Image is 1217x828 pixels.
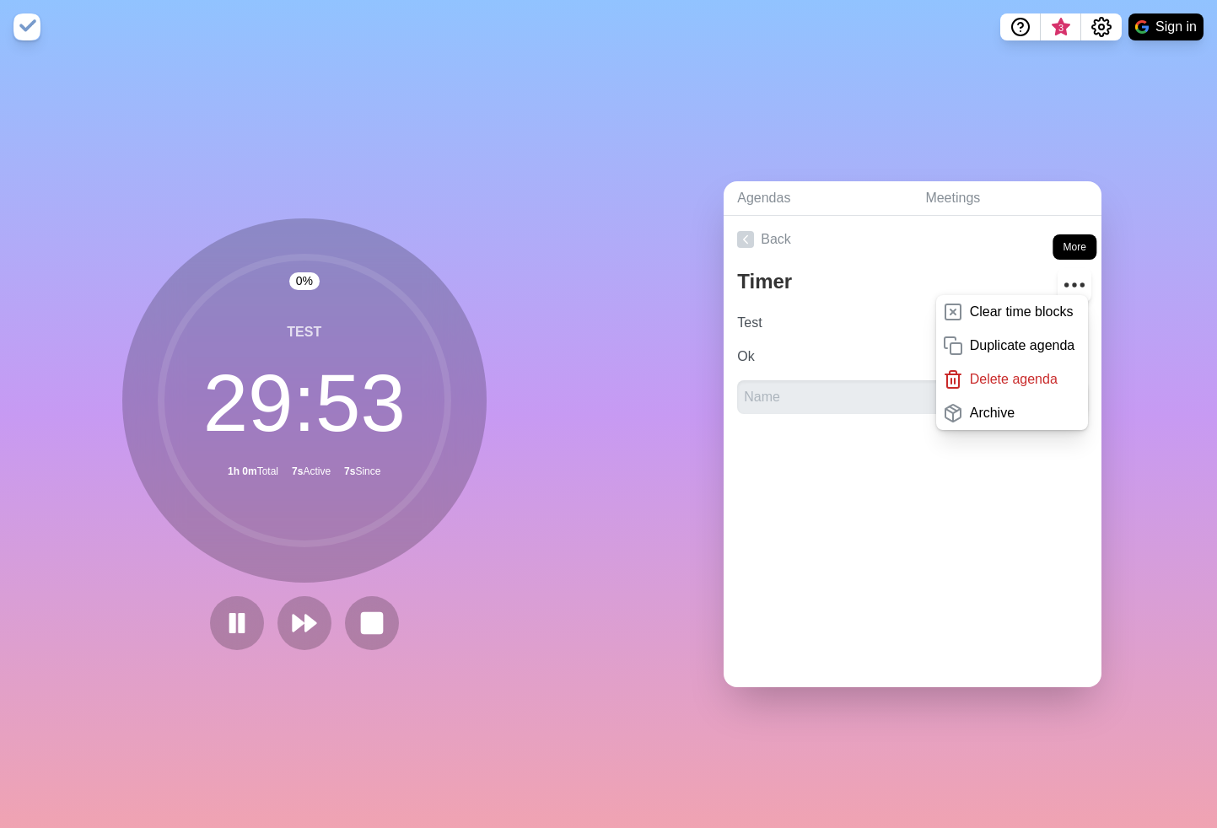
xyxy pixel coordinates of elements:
[970,369,1058,390] p: Delete agenda
[730,306,970,340] input: Name
[970,336,1075,356] p: Duplicate agenda
[1041,13,1081,40] button: What’s new
[1135,20,1149,34] img: google logo
[737,380,994,414] input: Name
[1128,13,1204,40] button: Sign in
[1081,13,1122,40] button: Settings
[724,181,912,216] a: Agendas
[1058,268,1091,302] button: More
[1000,13,1041,40] button: Help
[970,302,1074,322] p: Clear time blocks
[970,403,1015,423] p: Archive
[13,13,40,40] img: timeblocks logo
[724,216,1101,263] a: Back
[730,340,970,374] input: Name
[1054,21,1068,35] span: 3
[912,181,1101,216] a: Meetings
